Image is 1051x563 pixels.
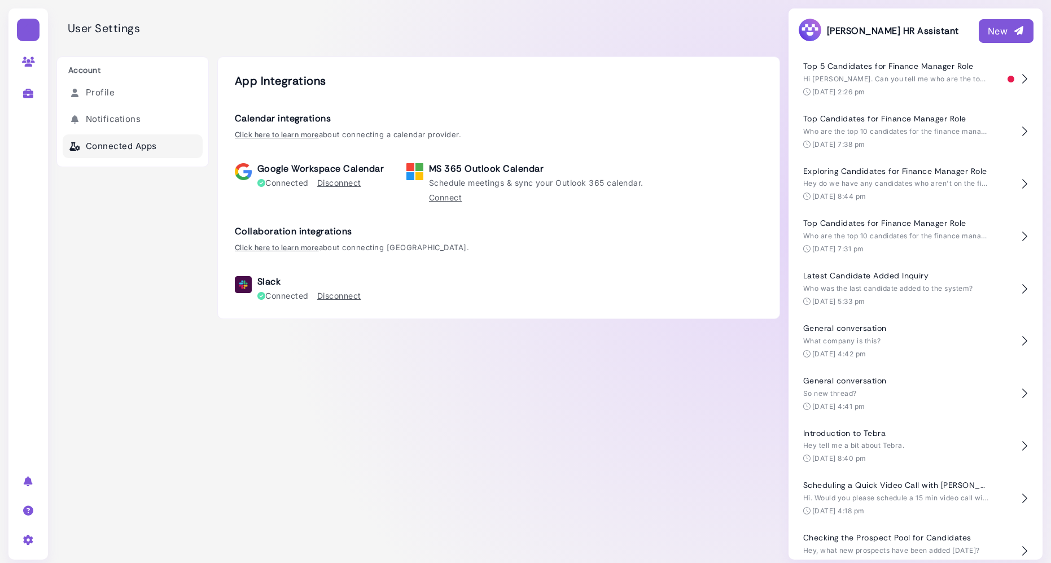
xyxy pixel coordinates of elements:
[803,376,989,386] h4: General conversation
[798,18,958,44] h3: [PERSON_NAME] HR Assistant
[257,177,309,189] span: Connected
[812,192,866,200] time: [DATE] 8:44 pm
[235,243,319,252] a: Click here to learn more
[235,242,763,254] p: about connecting [GEOGRAPHIC_DATA].
[803,62,989,71] h4: Top 5 Candidates for Finance Manager Role
[803,271,989,281] h4: Latest Candidate Added Inquiry
[257,276,361,287] h3: Slack
[803,324,989,333] h4: General conversation
[798,315,1034,368] button: General conversation What company is this? [DATE] 4:42 pm
[803,546,980,555] span: Hey, what new prospects have been added [DATE]?
[798,158,1034,211] button: Exploring Candidates for Finance Manager Role Hey do we have any candidates who aren't on the fin...
[798,420,1034,473] button: Introduction to Tebra Hey tell me a bit about Tebra. [DATE] 8:40 pm
[803,232,1009,240] span: Who are the top 10 candidates for the finance manager job?
[812,507,865,515] time: [DATE] 4:18 pm
[798,210,1034,263] button: Top Candidates for Finance Manager Role Who are the top 10 candidates for the finance manager job...
[803,167,989,176] h4: Exploring Candidates for Finance Manager Role
[235,226,763,237] h3: Collaboration integrations
[812,454,866,462] time: [DATE] 8:40 pm
[812,140,865,149] time: [DATE] 7:38 pm
[803,441,904,449] span: Hey tell me a bit about Tebra.
[812,402,865,411] time: [DATE] 4:41 pm
[317,177,361,189] a: Disconnect
[63,81,203,105] a: Profile
[798,106,1034,158] button: Top Candidates for Finance Manager Role Who are the top 10 candidates for the finance manager rol...
[63,134,203,159] a: Connected Apps
[798,263,1034,315] button: Latest Candidate Added Inquiry Who was the last candidate added to the system? [DATE] 5:33 pm
[803,429,989,438] h4: Introduction to Tebra
[803,533,989,543] h4: Checking the Prospect Pool for Candidates
[812,350,866,358] time: [DATE] 4:42 pm
[56,21,140,35] h2: User Settings
[803,219,989,228] h4: Top Candidates for Finance Manager Role
[63,66,203,75] h3: Account
[257,290,309,302] span: Connected
[317,290,361,302] a: Disconnect
[803,481,989,490] h4: Scheduling a Quick Video Call with [PERSON_NAME]
[798,368,1034,420] button: General conversation So new thread? [DATE] 4:41 pm
[979,19,1034,43] button: New
[235,74,763,88] h2: App Integrations
[812,88,865,96] time: [DATE] 2:26 pm
[429,191,462,203] a: Connect
[235,130,319,139] a: Click here to learn more
[988,24,1024,38] div: New
[235,129,763,141] p: about connecting a calendar provider.
[257,163,384,174] h3: Google Workspace Calendar
[803,389,857,398] span: So new thread?
[429,177,643,189] p: Schedule meetings & sync your Outlook 365 calendar.
[235,113,763,124] h3: Calendar integrations
[812,245,864,253] time: [DATE] 7:31 pm
[429,163,643,174] h3: MS 365 Outlook Calendar
[406,163,423,180] img: Microsoft 365
[803,284,973,293] span: Who was the last candidate added to the system?
[803,337,881,345] span: What company is this?
[803,114,989,124] h4: Top Candidates for Finance Manager Role
[235,276,252,293] img: Slack
[235,163,252,181] img: Google Workspace
[798,53,1034,106] button: Top 5 Candidates for Finance Manager Role Hi [PERSON_NAME]. Can you tell me who are the top 5 can...
[812,297,865,305] time: [DATE] 5:33 pm
[63,107,203,132] a: Notifications
[798,472,1034,525] button: Scheduling a Quick Video Call with [PERSON_NAME] Hi. Would you please schedule a 15 min video cal...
